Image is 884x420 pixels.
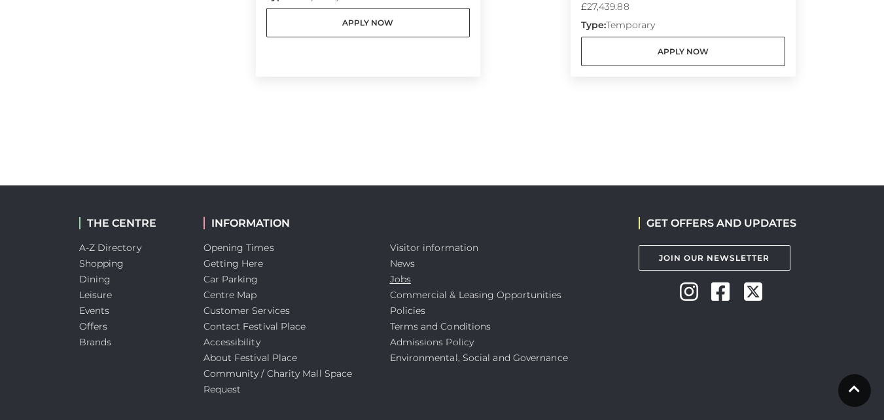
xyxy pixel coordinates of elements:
[390,289,562,301] a: Commercial & Leasing Opportunities
[79,273,111,285] a: Dining
[203,352,298,364] a: About Festival Place
[203,320,306,332] a: Contact Festival Place
[79,289,113,301] a: Leisure
[390,273,411,285] a: Jobs
[390,352,568,364] a: Environmental, Social and Governance
[390,320,491,332] a: Terms and Conditions
[79,305,110,316] a: Events
[203,336,260,348] a: Accessibility
[639,245,790,271] a: Join Our Newsletter
[581,19,606,31] strong: Type:
[79,336,112,348] a: Brands
[390,242,479,254] a: Visitor information
[203,289,257,301] a: Centre Map
[390,258,415,269] a: News
[203,273,258,285] a: Car Parking
[390,305,426,316] a: Policies
[203,258,264,269] a: Getting Here
[581,37,785,66] a: Apply Now
[203,242,274,254] a: Opening Times
[203,217,370,229] h2: INFORMATION
[203,305,291,316] a: Customer Services
[79,242,141,254] a: A-Z Directory
[581,18,785,37] p: Temporary
[639,217,796,229] h2: GET OFFERS AND UPDATES
[266,8,470,37] a: Apply Now
[79,320,108,332] a: Offers
[79,258,124,269] a: Shopping
[390,336,474,348] a: Admissions Policy
[79,217,184,229] h2: THE CENTRE
[203,368,353,395] a: Community / Charity Mall Space Request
